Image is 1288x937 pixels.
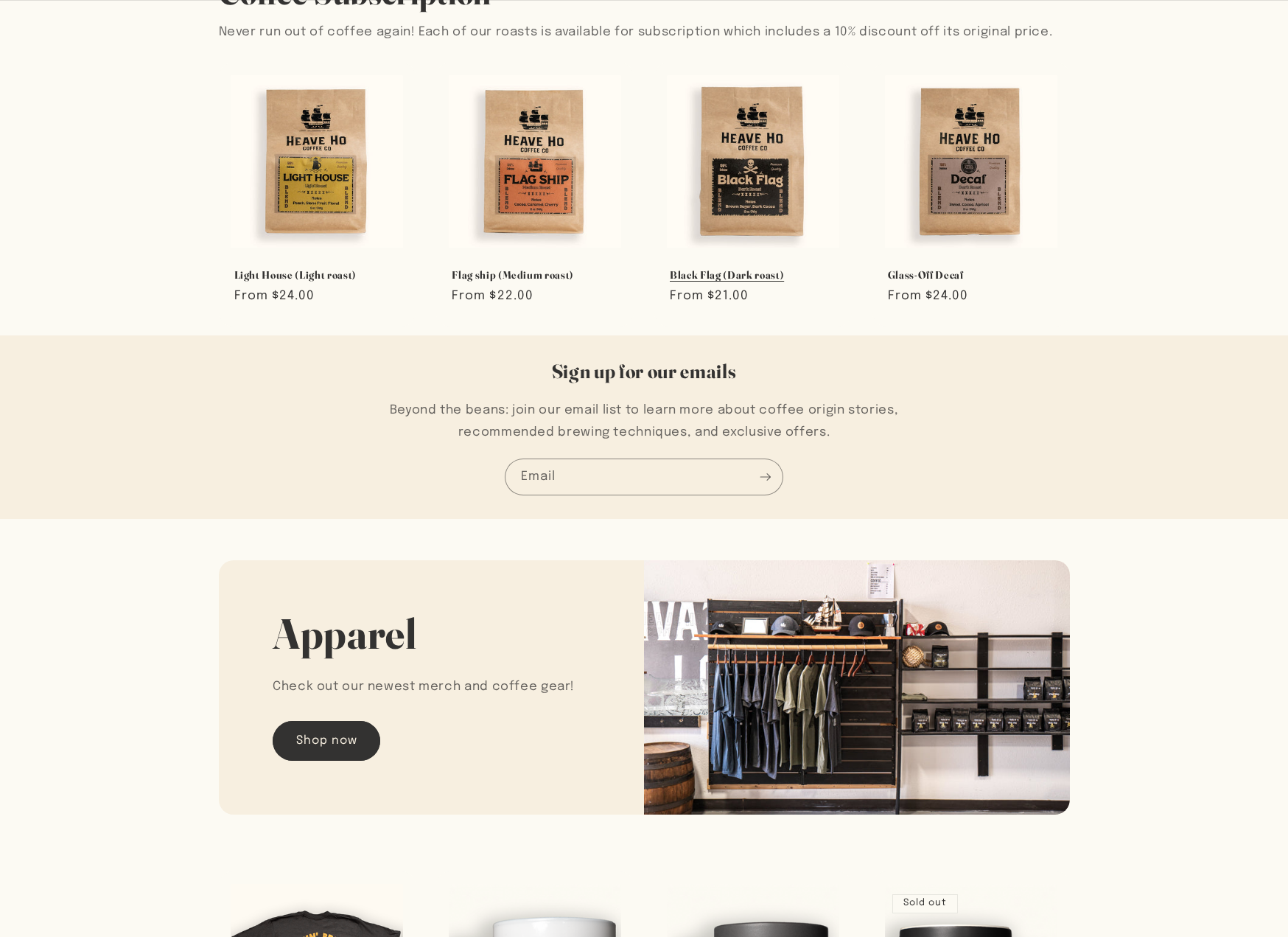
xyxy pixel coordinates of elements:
a: Black Flag (Dark roast) [670,268,836,282]
input: Email [505,459,783,494]
p: Check out our newest merch and coffee gear! [273,676,575,698]
p: Beyond the beans: join our email list to learn more about coffee origin stories, recommended brew... [374,400,915,443]
a: Flag ship (Medium roast) [452,268,618,282]
a: Light House (Light roast) [234,268,401,282]
p: Never run out of coffee again! Each of our roasts is available for subscription which includes a ... [219,21,1070,43]
button: Subscribe [749,459,783,495]
h2: Sign up for our emails [70,359,1219,384]
a: Glass-Off Decaf [888,268,1054,282]
h2: Apparel [273,607,417,661]
a: Shop now [273,721,380,760]
ul: Slider [219,63,1070,327]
